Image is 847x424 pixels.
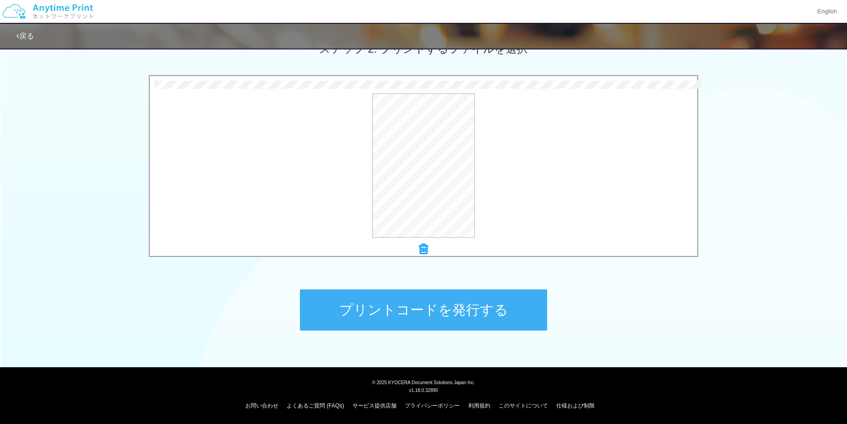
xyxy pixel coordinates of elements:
[409,387,438,393] span: v1.18.0.32895
[499,402,548,409] a: このサイトについて
[353,402,396,409] a: サービス提供店舗
[16,32,34,40] a: 戻る
[468,402,490,409] a: 利用規約
[287,402,344,409] a: よくあるご質問 (FAQs)
[300,289,547,331] button: プリントコードを発行する
[372,379,475,385] span: © 2025 KYOCERA Document Solutions Japan Inc.
[319,43,528,55] span: ステップ 2: プリントするファイルを選択
[405,402,460,409] a: プライバシーポリシー
[556,402,595,409] a: 仕様および制限
[245,402,278,409] a: お問い合わせ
